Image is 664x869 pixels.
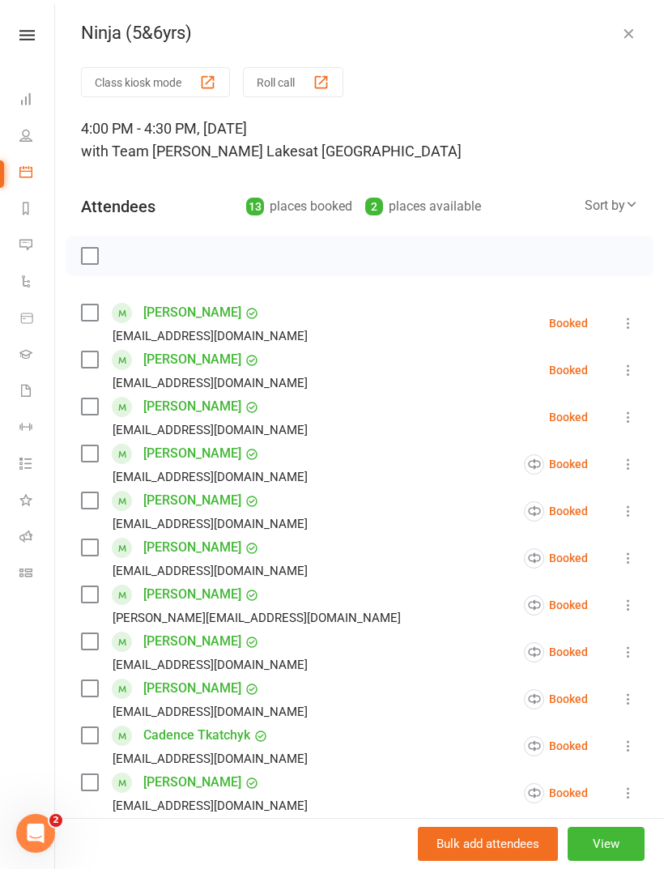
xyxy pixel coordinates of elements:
[143,300,241,326] a: [PERSON_NAME]
[143,441,241,466] a: [PERSON_NAME]
[113,654,308,675] div: [EMAIL_ADDRESS][DOMAIN_NAME]
[585,195,638,216] div: Sort by
[113,466,308,488] div: [EMAIL_ADDRESS][DOMAIN_NAME]
[19,155,56,192] a: Calendar
[113,560,308,581] div: [EMAIL_ADDRESS][DOMAIN_NAME]
[49,814,62,827] span: 2
[19,192,56,228] a: Reports
[16,814,55,853] iframe: Intercom live chat
[113,795,308,816] div: [EMAIL_ADDRESS][DOMAIN_NAME]
[19,301,56,338] a: Product Sales
[524,548,588,569] div: Booked
[549,364,588,376] div: Booked
[19,556,56,593] a: Class kiosk mode
[365,198,383,215] div: 2
[243,67,343,97] button: Roll call
[113,748,308,769] div: [EMAIL_ADDRESS][DOMAIN_NAME]
[143,816,241,842] a: [PERSON_NAME]
[246,198,264,215] div: 13
[81,67,230,97] button: Class kiosk mode
[365,195,481,218] div: places available
[524,501,588,522] div: Booked
[524,595,588,616] div: Booked
[524,736,588,756] div: Booked
[568,827,645,861] button: View
[549,411,588,423] div: Booked
[143,628,241,654] a: [PERSON_NAME]
[143,675,241,701] a: [PERSON_NAME]
[143,722,250,748] a: Cadence Tkatchyk
[143,581,241,607] a: [PERSON_NAME]
[19,119,56,155] a: People
[113,420,308,441] div: [EMAIL_ADDRESS][DOMAIN_NAME]
[143,769,241,795] a: [PERSON_NAME]
[81,143,305,160] span: with Team [PERSON_NAME] Lakes
[113,373,308,394] div: [EMAIL_ADDRESS][DOMAIN_NAME]
[418,827,558,861] button: Bulk add attendees
[113,607,401,628] div: [PERSON_NAME][EMAIL_ADDRESS][DOMAIN_NAME]
[143,535,241,560] a: [PERSON_NAME]
[113,513,308,535] div: [EMAIL_ADDRESS][DOMAIN_NAME]
[81,195,155,218] div: Attendees
[19,83,56,119] a: Dashboard
[81,117,638,163] div: 4:00 PM - 4:30 PM, [DATE]
[19,520,56,556] a: Roll call kiosk mode
[143,488,241,513] a: [PERSON_NAME]
[524,642,588,662] div: Booked
[549,317,588,329] div: Booked
[143,347,241,373] a: [PERSON_NAME]
[113,326,308,347] div: [EMAIL_ADDRESS][DOMAIN_NAME]
[305,143,462,160] span: at [GEOGRAPHIC_DATA]
[55,23,664,44] div: Ninja (5&6yrs)
[143,394,241,420] a: [PERSON_NAME]
[113,701,308,722] div: [EMAIL_ADDRESS][DOMAIN_NAME]
[19,483,56,520] a: What's New
[524,689,588,709] div: Booked
[246,195,352,218] div: places booked
[524,454,588,475] div: Booked
[524,783,588,803] div: Booked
